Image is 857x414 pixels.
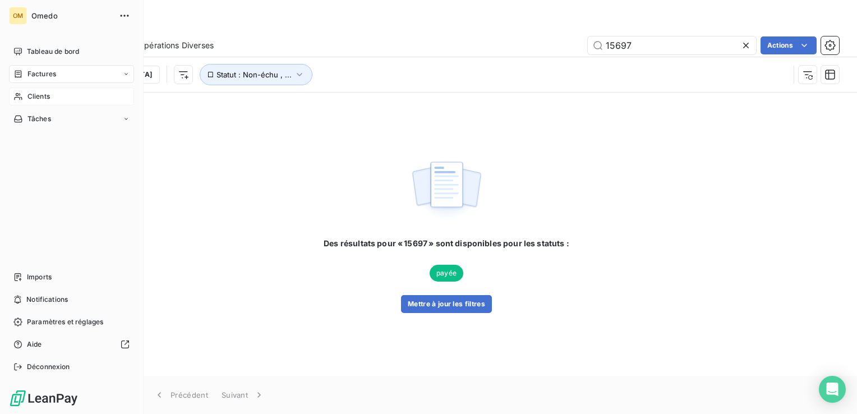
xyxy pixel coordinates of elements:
span: Statut : Non-échu , ... [216,70,292,79]
span: Déconnexion [27,362,70,372]
span: Aide [27,339,42,349]
span: Tableau de bord [27,47,79,57]
span: Notifications [26,295,68,305]
span: Clients [27,91,50,102]
button: Mettre à jour les filtres [401,295,492,313]
span: Factures [27,69,56,79]
button: Statut : Non-échu , ... [200,64,312,85]
img: empty state [411,155,482,225]
button: Suivant [215,383,271,407]
div: OM [9,7,27,25]
button: Précédent [147,383,215,407]
span: Tâches [27,114,51,124]
input: Rechercher [588,36,756,54]
img: Logo LeanPay [9,389,79,407]
span: Des résultats pour « 15697 » sont disponibles pour les statuts : [324,238,569,249]
span: Omedo [31,11,112,20]
span: payée [430,265,463,282]
div: Open Intercom Messenger [819,376,846,403]
button: Actions [761,36,817,54]
span: Paramètres et réglages [27,317,103,327]
a: Aide [9,335,134,353]
span: Opérations Diverses [138,40,214,51]
span: Imports [27,272,52,282]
